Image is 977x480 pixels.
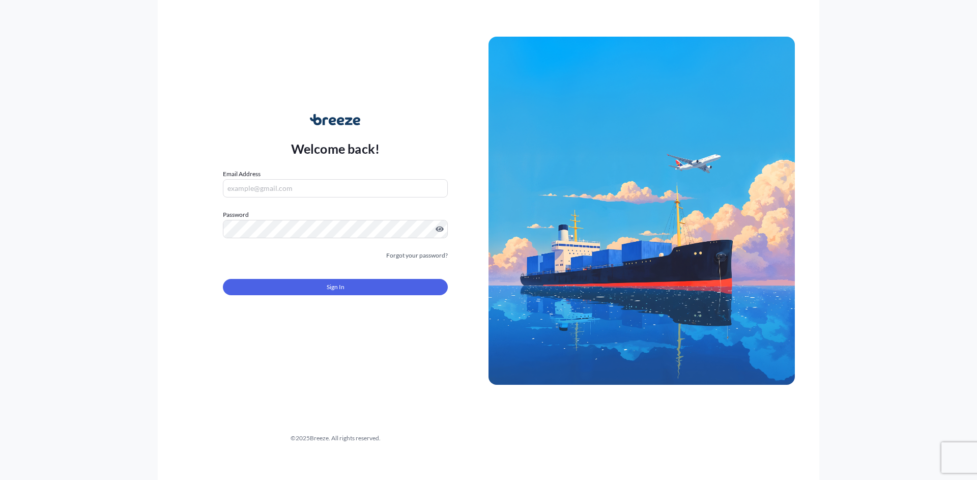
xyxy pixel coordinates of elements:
[489,37,795,385] img: Ship illustration
[223,179,448,197] input: example@gmail.com
[327,282,344,292] span: Sign In
[223,169,261,179] label: Email Address
[223,279,448,295] button: Sign In
[291,140,380,157] p: Welcome back!
[182,433,489,443] div: © 2025 Breeze. All rights reserved.
[223,210,448,220] label: Password
[436,225,444,233] button: Show password
[386,250,448,261] a: Forgot your password?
